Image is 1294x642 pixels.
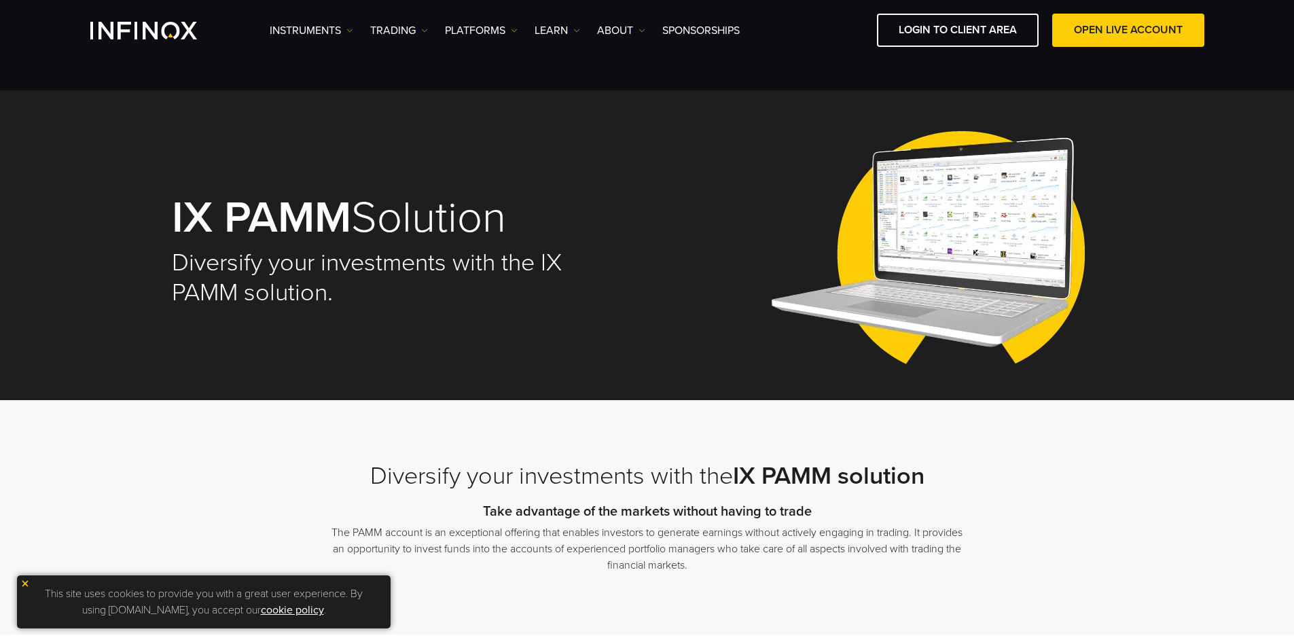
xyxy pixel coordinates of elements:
a: OPEN LIVE ACCOUNT [1052,14,1204,47]
a: LOGIN TO CLIENT AREA [877,14,1039,47]
a: SPONSORSHIPS [662,22,740,39]
a: cookie policy [261,603,324,617]
a: TRADING [370,22,428,39]
strong: IX PAMM solution [733,461,924,491]
h2: Diversify your investments with the [172,461,1123,491]
a: Learn [535,22,580,39]
p: The PAMM account is an exceptional offering that enables investors to generate earnings without a... [331,524,963,573]
a: ABOUT [597,22,645,39]
strong: IX PAMM [172,191,351,245]
a: INFINOX Logo [90,22,229,39]
strong: Take advantage of the markets without having to trade [483,503,812,520]
a: PLATFORMS [445,22,518,39]
h1: Solution [172,195,628,241]
h2: Diversify your investments with the IX PAMM solution. [172,248,628,308]
a: Instruments [270,22,353,39]
img: yellow close icon [20,579,30,588]
p: This site uses cookies to provide you with a great user experience. By using [DOMAIN_NAME], you a... [24,582,384,622]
